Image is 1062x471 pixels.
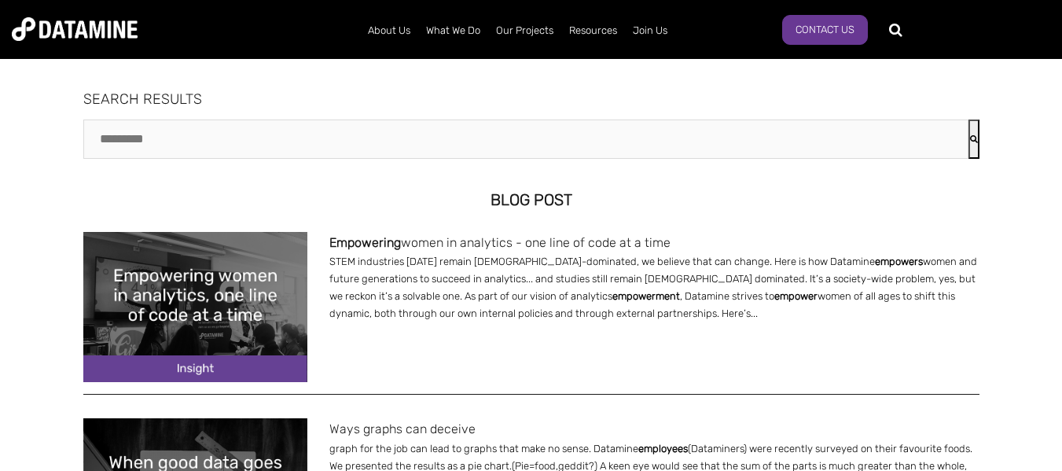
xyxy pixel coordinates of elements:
[782,15,868,45] a: Contact Us
[83,92,979,108] h1: SEARCH RESULTS
[83,120,968,159] input: This is a search field with an auto-suggest feature attached.
[625,10,675,51] a: Join Us
[774,290,818,302] span: empower
[83,232,307,382] img: Girlboss%20cover%20image%20blog%20res.png
[329,235,401,250] span: Empowering
[360,10,418,51] a: About Us
[968,120,979,159] button: Search
[612,290,680,302] span: empowerment
[488,10,561,51] a: Our Projects
[875,256,923,267] span: empowers
[561,10,625,51] a: Resources
[418,10,488,51] a: What We Do
[329,253,979,322] p: STEM industries [DATE] remain [DEMOGRAPHIC_DATA]-dominated, we believe that can change. Here is h...
[329,235,671,250] a: Empoweringwomen in analytics - one line of code at a time
[12,17,138,41] img: Datamine
[329,421,476,436] a: Ways graphs can deceive
[638,443,688,454] span: employees
[83,191,979,208] h2: Blog Post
